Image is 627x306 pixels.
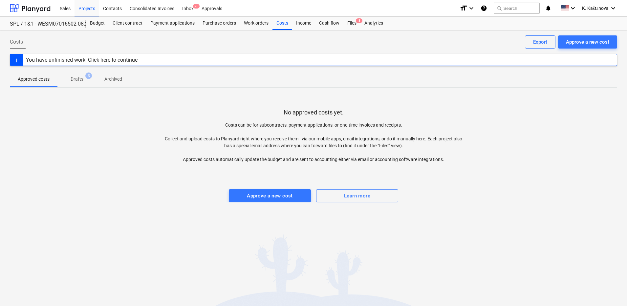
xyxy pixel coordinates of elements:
[344,192,370,200] div: Learn more
[71,76,83,83] p: Drafts
[104,76,122,83] p: Archived
[494,3,540,14] button: Search
[343,17,360,30] a: Files3
[26,57,138,63] div: You have unfinished work. Click here to continue
[481,4,487,12] i: Knowledge base
[229,189,311,202] button: Approve a new cost
[315,17,343,30] a: Cash flow
[18,76,50,83] p: Approved costs
[460,4,467,12] i: format_size
[240,17,272,30] a: Work orders
[558,35,617,49] button: Approve a new cost
[525,35,555,49] button: Export
[85,72,92,79] span: 3
[109,17,146,30] a: Client contract
[162,122,465,163] p: Costs can be for subcontracts, payment applications, or one-time invoices and receipts. Collect a...
[582,6,609,11] span: K. Kaštānova
[292,17,315,30] a: Income
[343,17,360,30] div: Files
[356,18,362,23] span: 3
[86,17,109,30] a: Budget
[199,17,240,30] a: Purchase orders
[360,17,387,30] a: Analytics
[467,4,475,12] i: keyboard_arrow_down
[272,17,292,30] a: Costs
[146,17,199,30] a: Payment applications
[545,4,551,12] i: notifications
[609,4,617,12] i: keyboard_arrow_down
[566,38,609,46] div: Approve a new cost
[10,38,23,46] span: Costs
[533,38,547,46] div: Export
[594,275,627,306] iframe: Chat Widget
[10,21,78,28] div: SPL / 1&1 - WESM07016502 08.2025
[193,4,200,9] span: 9+
[247,192,293,200] div: Approve a new cost
[569,4,577,12] i: keyboard_arrow_down
[284,109,344,116] p: No approved costs yet.
[316,189,398,202] button: Learn more
[497,6,502,11] span: search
